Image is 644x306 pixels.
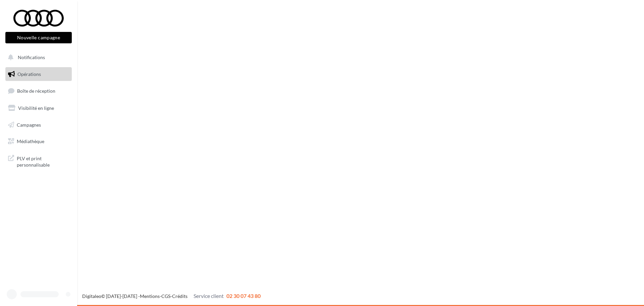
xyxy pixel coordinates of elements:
a: Visibilité en ligne [4,101,73,115]
a: CGS [161,293,170,299]
span: Service client [194,293,224,299]
a: Mentions [140,293,160,299]
span: Visibilité en ligne [18,105,54,111]
a: Opérations [4,67,73,81]
span: Notifications [18,54,45,60]
a: Digitaleo [82,293,101,299]
a: Boîte de réception [4,84,73,98]
a: Médiathèque [4,134,73,148]
span: © [DATE]-[DATE] - - - [82,293,261,299]
span: Boîte de réception [17,88,55,94]
span: Campagnes [17,122,41,127]
a: Campagnes [4,118,73,132]
button: Notifications [4,50,70,64]
span: Opérations [17,71,41,77]
a: Crédits [172,293,187,299]
a: PLV et print personnalisable [4,151,73,171]
button: Nouvelle campagne [5,32,72,43]
span: 02 30 07 43 80 [226,293,261,299]
span: PLV et print personnalisable [17,154,69,168]
span: Médiathèque [17,138,44,144]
